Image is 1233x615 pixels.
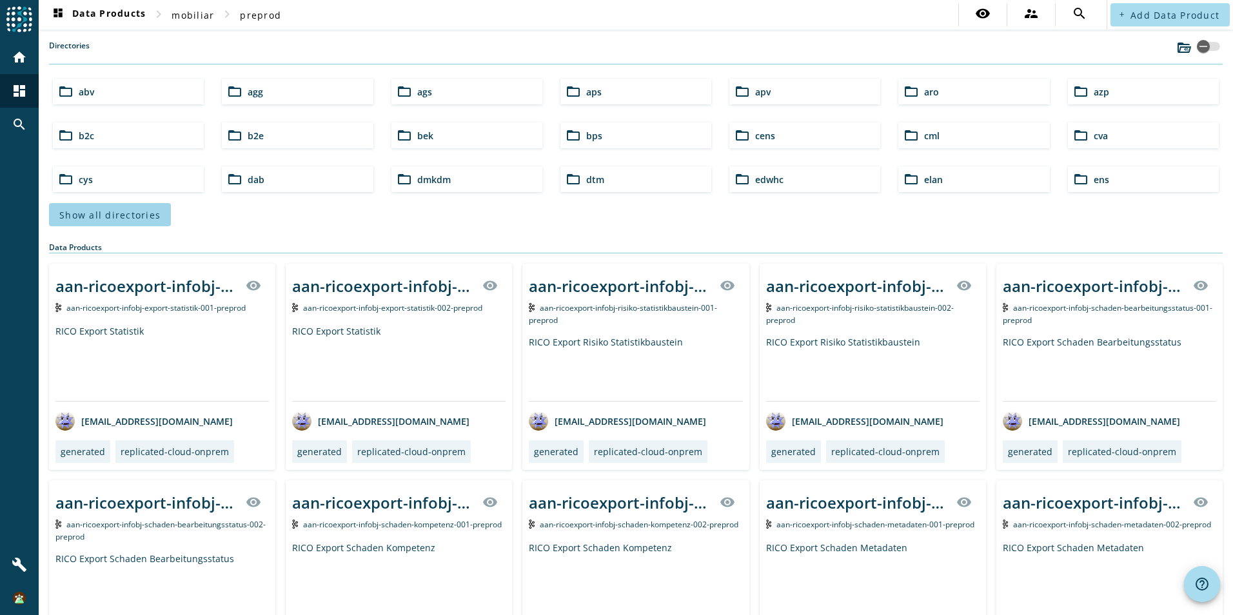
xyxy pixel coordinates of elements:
[12,50,27,65] mat-icon: home
[417,130,433,142] span: bek
[540,519,738,530] span: Kafka Topic: aan-ricoexport-infobj-schaden-kompetenz-002-preprod
[529,302,717,326] span: Kafka Topic: aan-ricoexport-infobj-risiko-statistikbaustein-001-preprod
[529,492,711,513] div: aan-ricoexport-infobj-schaden-kompetenz-002-_stage_
[1003,411,1022,431] img: avatar
[766,275,949,297] div: aan-ricoexport-infobj-risiko-statistikbaustein-002-_stage_
[1068,445,1176,458] div: replicated-cloud-onprem
[755,130,775,142] span: cens
[534,445,578,458] div: generated
[720,278,735,293] mat-icon: visibility
[55,411,75,431] img: avatar
[297,445,342,458] div: generated
[1003,302,1213,326] span: Kafka Topic: aan-ricoexport-infobj-schaden-bearbeitungsstatus-001-preprod
[397,171,412,187] mat-icon: folder_open
[397,84,412,99] mat-icon: folder_open
[292,411,311,431] img: avatar
[248,173,264,186] span: dab
[1073,128,1089,143] mat-icon: folder_open
[227,171,242,187] mat-icon: folder_open
[1094,86,1109,98] span: azp
[58,84,74,99] mat-icon: folder_open
[166,3,219,26] button: mobiliar
[292,303,298,312] img: Kafka Topic: aan-ricoexport-infobj-export-statistik-002-preprod
[397,128,412,143] mat-icon: folder_open
[79,130,94,142] span: b2c
[1094,173,1109,186] span: ens
[1193,278,1208,293] mat-icon: visibility
[956,494,972,510] mat-icon: visibility
[903,84,919,99] mat-icon: folder_open
[227,84,242,99] mat-icon: folder_open
[529,336,742,401] div: RICO Export Risiko Statistikbaustein
[720,494,735,510] mat-icon: visibility
[1008,445,1052,458] div: generated
[49,40,90,64] label: Directories
[594,445,702,458] div: replicated-cloud-onprem
[766,411,785,431] img: avatar
[1110,3,1230,26] button: Add Data Product
[735,128,750,143] mat-icon: folder_open
[766,303,772,312] img: Kafka Topic: aan-ricoexport-infobj-risiko-statistikbaustein-002-preprod
[227,128,242,143] mat-icon: folder_open
[586,130,602,142] span: bps
[1094,130,1108,142] span: cva
[58,171,74,187] mat-icon: folder_open
[50,7,66,23] mat-icon: dashboard
[1003,275,1185,297] div: aan-ricoexport-infobj-schaden-bearbeitungsstatus-001-_stage_
[55,275,238,297] div: aan-ricoexport-infobj-export-statistik-001-_stage_
[1003,303,1009,312] img: Kafka Topic: aan-ricoexport-infobj-schaden-bearbeitungsstatus-001-preprod
[417,173,451,186] span: dmkdm
[1003,492,1185,513] div: aan-ricoexport-infobj-schaden-metadaten-002-_stage_
[735,84,750,99] mat-icon: folder_open
[292,492,475,513] div: aan-ricoexport-infobj-schaden-kompetenz-001-_stage_
[246,278,261,293] mat-icon: visibility
[58,128,74,143] mat-icon: folder_open
[61,445,105,458] div: generated
[357,445,466,458] div: replicated-cloud-onprem
[529,275,711,297] div: aan-ricoexport-infobj-risiko-statistikbaustein-001-_stage_
[1072,6,1087,21] mat-icon: search
[55,325,269,401] div: RICO Export Statistik
[1023,6,1039,21] mat-icon: supervisor_account
[79,86,94,98] span: abv
[55,492,238,513] div: aan-ricoexport-infobj-schaden-bearbeitungsstatus-002-_stage_
[1118,11,1125,18] mat-icon: add
[529,303,535,312] img: Kafka Topic: aan-ricoexport-infobj-risiko-statistikbaustein-001-preprod
[1073,84,1089,99] mat-icon: folder_open
[1194,576,1210,592] mat-icon: help_outline
[776,519,974,530] span: Kafka Topic: aan-ricoexport-infobj-schaden-metadaten-001-preprod
[13,592,26,605] img: 043bca192c687de53cd9fcdaad0fab3e
[248,130,264,142] span: b2e
[303,302,482,313] span: Kafka Topic: aan-ricoexport-infobj-export-statistik-002-preprod
[172,9,214,21] span: mobiliar
[12,117,27,132] mat-icon: search
[586,173,604,186] span: dtm
[766,492,949,513] div: aan-ricoexport-infobj-schaden-metadaten-001-_stage_
[50,7,146,23] span: Data Products
[735,171,750,187] mat-icon: folder_open
[831,445,940,458] div: replicated-cloud-onprem
[55,519,266,542] span: Kafka Topic: aan-ricoexport-infobj-schaden-bearbeitungsstatus-002-preprod
[766,520,772,529] img: Kafka Topic: aan-ricoexport-infobj-schaden-metadaten-001-preprod
[49,242,1223,253] div: Data Products
[766,302,954,326] span: Kafka Topic: aan-ricoexport-infobj-risiko-statistikbaustein-002-preprod
[1013,519,1211,530] span: Kafka Topic: aan-ricoexport-infobj-schaden-metadaten-002-preprod
[482,494,498,510] mat-icon: visibility
[566,84,581,99] mat-icon: folder_open
[55,520,61,529] img: Kafka Topic: aan-ricoexport-infobj-schaden-bearbeitungsstatus-002-preprod
[12,83,27,99] mat-icon: dashboard
[771,445,816,458] div: generated
[246,494,261,510] mat-icon: visibility
[248,86,263,98] span: agg
[529,520,535,529] img: Kafka Topic: aan-ricoexport-infobj-schaden-kompetenz-002-preprod
[924,173,943,186] span: elan
[1003,411,1180,431] div: [EMAIL_ADDRESS][DOMAIN_NAME]
[66,302,246,313] span: Kafka Topic: aan-ricoexport-infobj-export-statistik-001-preprod
[903,171,919,187] mat-icon: folder_open
[566,128,581,143] mat-icon: folder_open
[121,445,229,458] div: replicated-cloud-onprem
[151,6,166,22] mat-icon: chevron_right
[6,6,32,32] img: spoud-logo.svg
[1193,494,1208,510] mat-icon: visibility
[79,173,93,186] span: cys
